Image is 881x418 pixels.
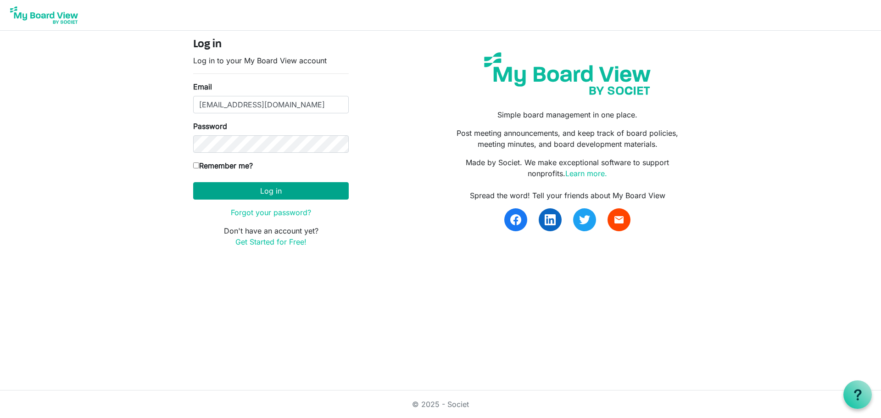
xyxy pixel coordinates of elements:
label: Email [193,81,212,92]
img: facebook.svg [510,214,521,225]
a: © 2025 - Societ [412,400,469,409]
img: twitter.svg [579,214,590,225]
a: Get Started for Free! [235,237,307,246]
div: Spread the word! Tell your friends about My Board View [447,190,688,201]
p: Simple board management in one place. [447,109,688,120]
p: Made by Societ. We make exceptional software to support nonprofits. [447,157,688,179]
img: my-board-view-societ.svg [477,45,658,102]
a: email [608,208,630,231]
p: Log in to your My Board View account [193,55,349,66]
a: Forgot your password? [231,208,311,217]
p: Don't have an account yet? [193,225,349,247]
img: linkedin.svg [545,214,556,225]
a: Learn more. [565,169,607,178]
label: Password [193,121,227,132]
input: Remember me? [193,162,199,168]
p: Post meeting announcements, and keep track of board policies, meeting minutes, and board developm... [447,128,688,150]
label: Remember me? [193,160,253,171]
img: My Board View Logo [7,4,81,27]
button: Log in [193,182,349,200]
span: email [613,214,625,225]
h4: Log in [193,38,349,51]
